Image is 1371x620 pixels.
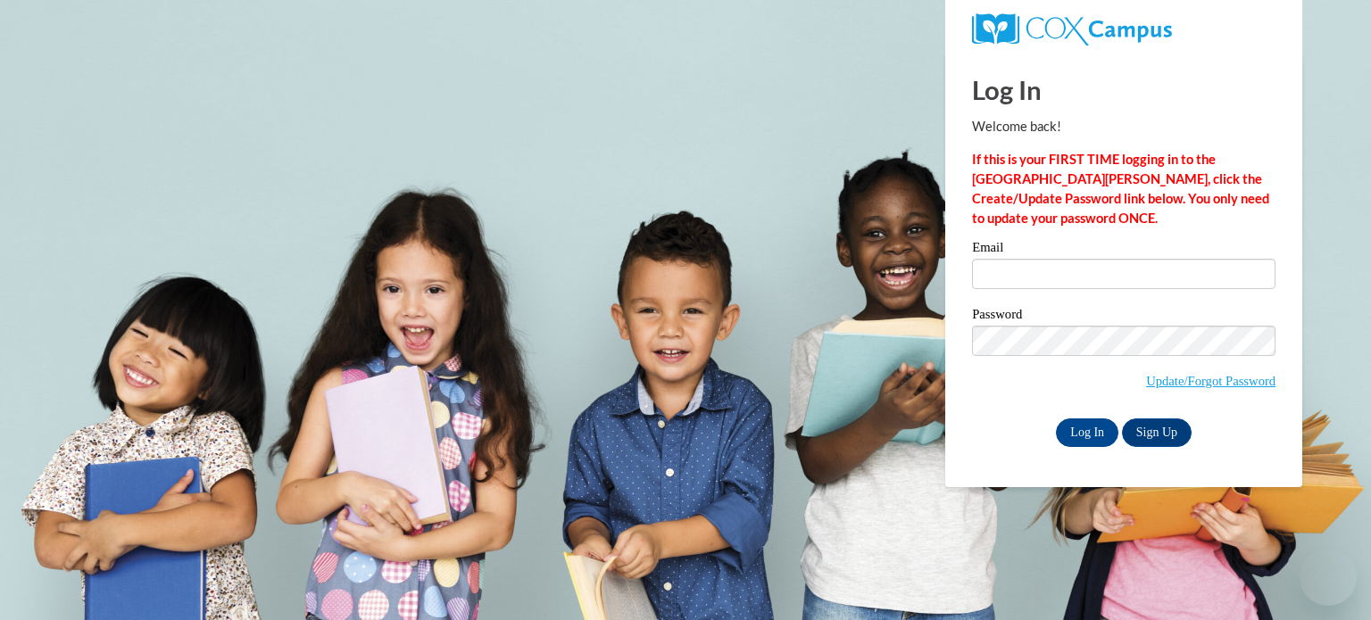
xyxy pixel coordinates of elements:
[972,117,1275,136] p: Welcome back!
[972,241,1275,259] label: Email
[972,13,1275,45] a: COX Campus
[1056,418,1118,447] input: Log In
[972,152,1269,226] strong: If this is your FIRST TIME logging in to the [GEOGRAPHIC_DATA][PERSON_NAME], click the Create/Upd...
[972,13,1172,45] img: COX Campus
[1146,374,1275,388] a: Update/Forgot Password
[972,71,1275,108] h1: Log In
[1300,549,1357,606] iframe: Button to launch messaging window
[972,308,1275,326] label: Password
[1122,418,1192,447] a: Sign Up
